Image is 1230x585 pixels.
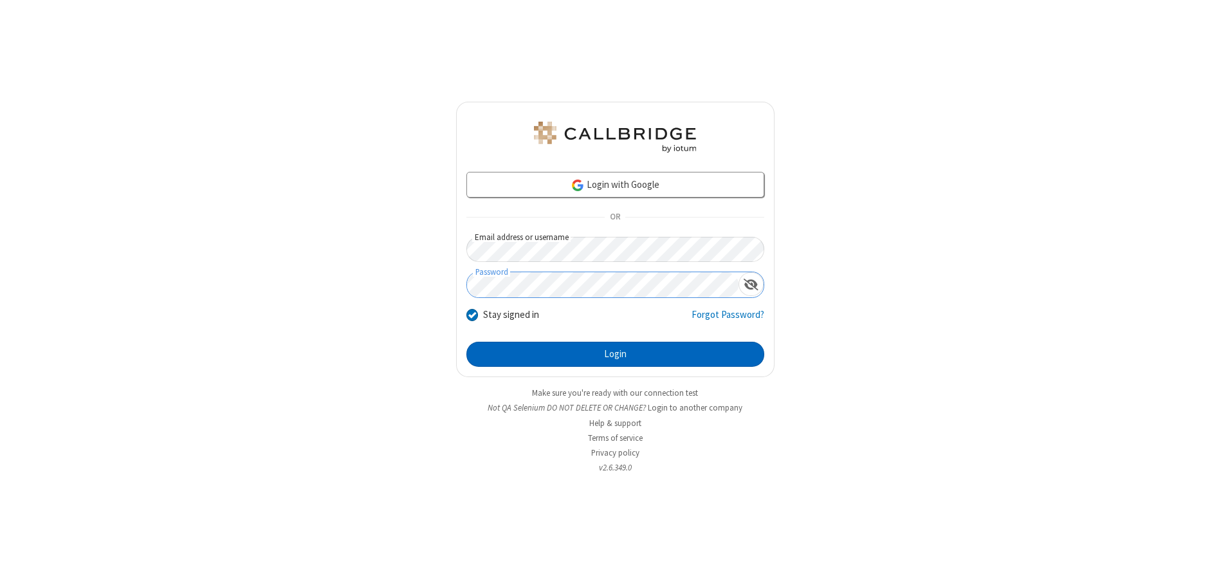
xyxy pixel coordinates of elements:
img: google-icon.png [571,178,585,192]
div: Show password [739,272,764,296]
input: Email address or username [466,237,764,262]
a: Login with Google [466,172,764,198]
label: Stay signed in [483,308,539,322]
a: Terms of service [588,432,643,443]
button: Login [466,342,764,367]
a: Forgot Password? [692,308,764,332]
input: Password [467,272,739,297]
li: v2.6.349.0 [456,461,775,474]
img: QA Selenium DO NOT DELETE OR CHANGE [531,122,699,153]
a: Privacy policy [591,447,639,458]
a: Help & support [589,418,641,429]
li: Not QA Selenium DO NOT DELETE OR CHANGE? [456,402,775,414]
span: OR [605,209,625,227]
a: Make sure you're ready with our connection test [532,387,698,398]
button: Login to another company [648,402,742,414]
